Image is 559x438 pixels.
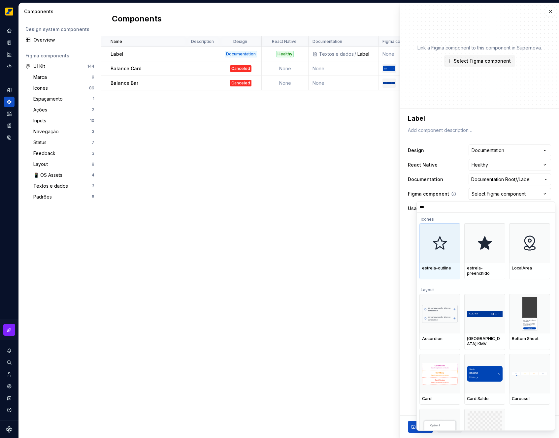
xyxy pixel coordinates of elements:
div: Carousel [512,396,547,401]
div: Ícones [419,213,550,223]
div: Layout [419,283,550,294]
div: Card [422,396,458,401]
div: LocalArea [512,266,547,271]
div: estrela-preenchido [467,266,503,276]
div: Card Saldo [467,396,503,401]
div: Accordion [422,336,458,341]
div: Bottom Sheet [512,336,547,341]
div: [GEOGRAPHIC_DATA] KMV [467,336,503,347]
div: estrela-outline [422,266,458,271]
